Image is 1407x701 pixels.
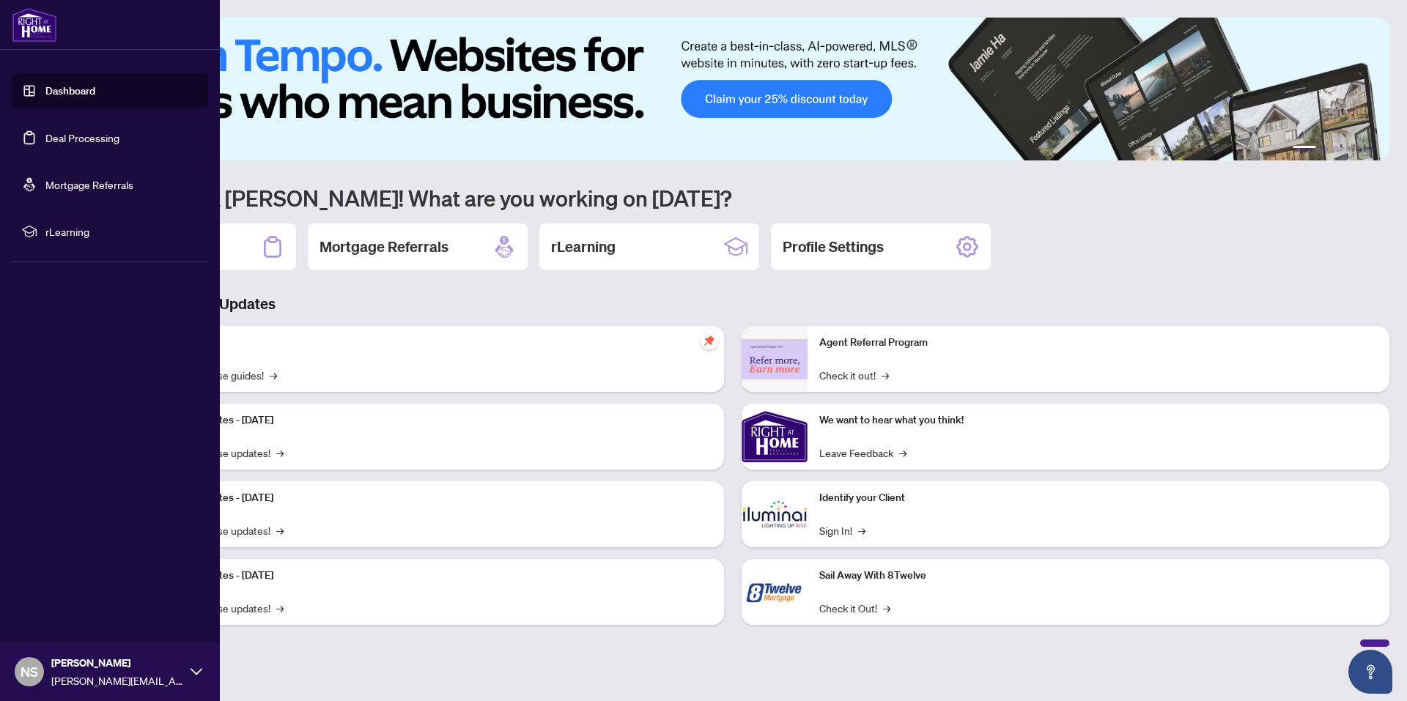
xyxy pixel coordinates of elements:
[154,490,712,506] p: Platform Updates - [DATE]
[819,412,1378,429] p: We want to hear what you think!
[858,522,865,538] span: →
[1369,146,1375,152] button: 6
[76,294,1389,314] h3: Brokerage & Industry Updates
[883,600,890,616] span: →
[783,237,884,257] h2: Profile Settings
[819,445,906,461] a: Leave Feedback→
[21,661,38,682] span: NS
[742,559,808,625] img: Sail Away With 8Twelve
[276,600,284,616] span: →
[1357,146,1363,152] button: 5
[1293,146,1316,152] button: 1
[276,445,284,461] span: →
[742,404,808,470] img: We want to hear what you think!
[45,178,133,191] a: Mortgage Referrals
[45,223,198,240] span: rLearning
[270,367,277,383] span: →
[819,335,1378,351] p: Agent Referral Program
[819,522,865,538] a: Sign In!→
[819,568,1378,584] p: Sail Away With 8Twelve
[819,367,889,383] a: Check it out!→
[701,332,718,349] span: pushpin
[76,18,1389,160] img: Slide 0
[51,655,183,671] span: [PERSON_NAME]
[742,481,808,547] img: Identify your Client
[819,600,890,616] a: Check it Out!→
[12,7,57,42] img: logo
[1348,650,1392,694] button: Open asap
[154,412,712,429] p: Platform Updates - [DATE]
[76,184,1389,212] h1: Welcome back [PERSON_NAME]! What are you working on [DATE]?
[882,367,889,383] span: →
[276,522,284,538] span: →
[1334,146,1340,152] button: 3
[1345,146,1351,152] button: 4
[899,445,906,461] span: →
[45,84,95,97] a: Dashboard
[1322,146,1328,152] button: 2
[819,490,1378,506] p: Identify your Client
[742,339,808,379] img: Agent Referral Program
[154,568,712,584] p: Platform Updates - [DATE]
[551,237,616,257] h2: rLearning
[154,335,712,351] p: Self-Help
[320,237,448,257] h2: Mortgage Referrals
[51,672,183,689] span: [PERSON_NAME][EMAIL_ADDRESS][DOMAIN_NAME]
[45,131,119,144] a: Deal Processing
